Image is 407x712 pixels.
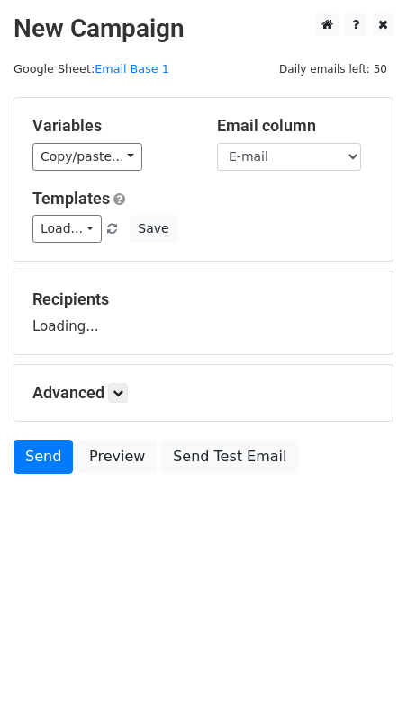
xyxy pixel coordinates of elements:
a: Send Test Email [161,440,298,474]
a: Send [14,440,73,474]
h5: Email column [217,116,375,136]
a: Templates [32,189,110,208]
h5: Recipients [32,289,375,309]
small: Google Sheet: [14,62,169,76]
span: Daily emails left: 50 [273,59,393,79]
div: Loading... [32,289,375,336]
a: Email Base 1 [95,62,169,76]
h2: New Campaign [14,13,393,44]
h5: Advanced [32,383,375,403]
a: Load... [32,215,102,243]
a: Copy/paste... [32,143,142,171]
button: Save [130,215,176,243]
h5: Variables [32,116,190,136]
a: Daily emails left: 50 [273,62,393,76]
a: Preview [77,440,157,474]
